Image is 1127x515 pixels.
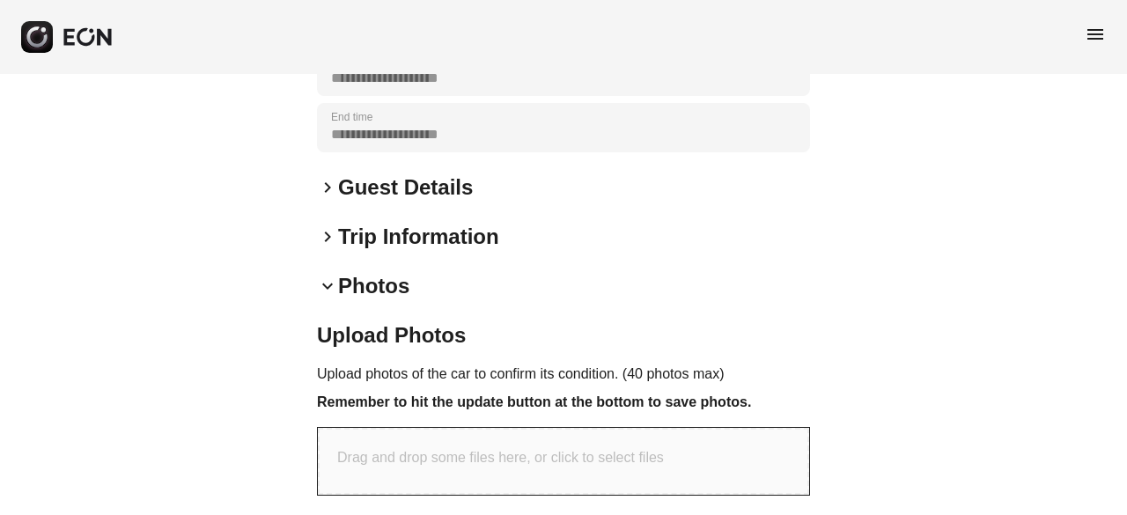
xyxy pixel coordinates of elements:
[317,226,338,247] span: keyboard_arrow_right
[317,392,810,413] h3: Remember to hit the update button at the bottom to save photos.
[338,272,409,300] h2: Photos
[317,364,810,385] p: Upload photos of the car to confirm its condition. (40 photos max)
[317,276,338,297] span: keyboard_arrow_down
[317,321,810,349] h2: Upload Photos
[338,173,473,202] h2: Guest Details
[337,447,664,468] p: Drag and drop some files here, or click to select files
[1085,24,1106,45] span: menu
[317,177,338,198] span: keyboard_arrow_right
[338,223,499,251] h2: Trip Information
